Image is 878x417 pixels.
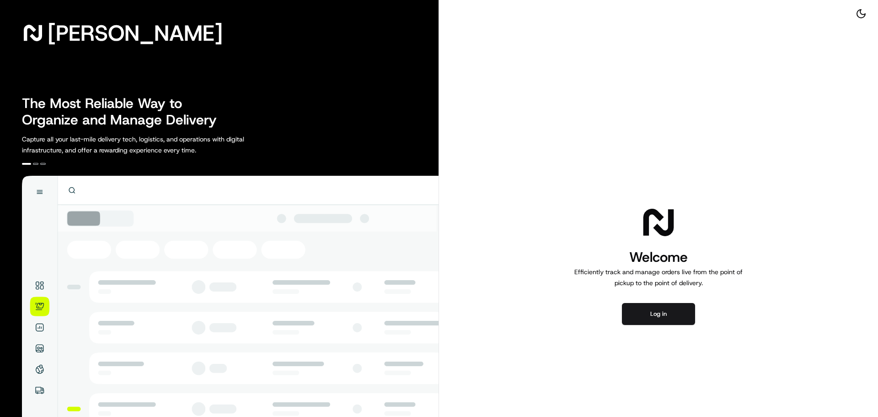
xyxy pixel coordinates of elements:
[22,95,227,128] h2: The Most Reliable Way to Organize and Manage Delivery
[48,24,223,42] span: [PERSON_NAME]
[622,303,695,325] button: Log in
[571,266,746,288] p: Efficiently track and manage orders live from the point of pickup to the point of delivery.
[22,134,285,156] p: Capture all your last-mile delivery tech, logistics, and operations with digital infrastructure, ...
[571,248,746,266] h1: Welcome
